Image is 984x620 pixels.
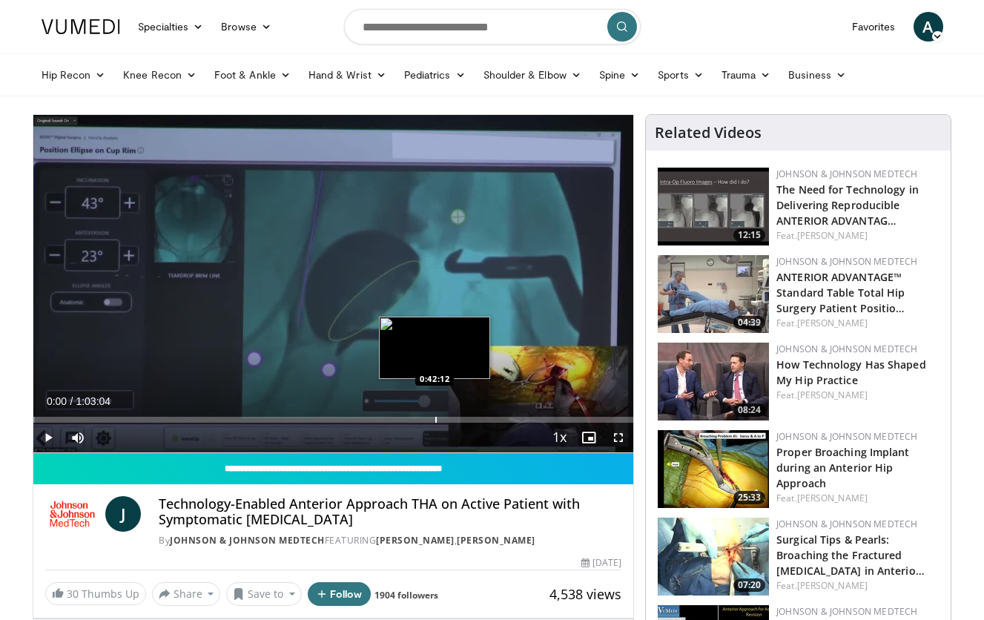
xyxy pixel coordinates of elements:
a: Johnson & Johnson MedTech [776,605,917,618]
a: Proper Broaching Implant during an Anterior Hip Approach [776,445,909,490]
span: 12:15 [733,228,765,242]
a: 25:33 [658,430,769,508]
button: Enable picture-in-picture mode [574,423,604,452]
div: Progress Bar [33,417,634,423]
span: 4,538 views [549,585,621,603]
button: Fullscreen [604,423,633,452]
h4: Related Videos [655,124,762,142]
a: [PERSON_NAME] [797,492,868,504]
a: Browse [212,12,280,42]
a: J [105,496,141,532]
button: Playback Rate [544,423,574,452]
img: image.jpeg [379,317,490,379]
a: [PERSON_NAME] [797,389,868,401]
a: Hip Recon [33,60,115,90]
a: Surgical Tips & Pearls: Broaching the Fractured [MEDICAL_DATA] in Anterio… [776,532,925,578]
img: c2781433-cb0f-499a-a98e-aed98ea12d41.150x105_q85_crop-smart_upscale.jpg [658,430,769,508]
a: A [914,12,943,42]
span: 0:00 [47,395,67,407]
a: Johnson & Johnson MedTech [776,168,917,180]
a: 04:39 [658,255,769,333]
span: 07:20 [733,578,765,592]
img: Johnson & Johnson MedTech [45,496,100,532]
a: [PERSON_NAME] [797,317,868,329]
a: [PERSON_NAME] [457,534,535,547]
a: 07:20 [658,518,769,596]
a: Specialties [129,12,213,42]
div: Feat. [776,389,939,402]
a: Trauma [713,60,780,90]
div: Feat. [776,317,939,330]
span: 25:33 [733,491,765,504]
img: 4f89601f-10ac-488c-846b-2cd5de2e5d4c.150x105_q85_crop-smart_upscale.jpg [658,343,769,421]
button: Follow [308,582,372,606]
a: Knee Recon [114,60,205,90]
a: [PERSON_NAME] [797,229,868,242]
a: [PERSON_NAME] [376,534,455,547]
a: Shoulder & Elbow [475,60,590,90]
a: Johnson & Johnson MedTech [170,534,325,547]
span: 30 [67,587,79,601]
button: Share [152,582,221,606]
img: 8c6faf1e-8306-450e-bfa8-1ed7e3dc016a.150x105_q85_crop-smart_upscale.jpg [658,168,769,245]
a: 12:15 [658,168,769,245]
div: [DATE] [581,556,621,570]
a: Business [779,60,855,90]
div: Feat. [776,579,939,593]
a: Johnson & Johnson MedTech [776,255,917,268]
a: Johnson & Johnson MedTech [776,518,917,530]
a: The Need for Technology in Delivering Reproducible ANTERIOR ADVANTAG… [776,182,919,228]
img: VuMedi Logo [42,19,120,34]
a: Johnson & Johnson MedTech [776,430,917,443]
span: 04:39 [733,316,765,329]
span: 08:24 [733,403,765,417]
a: 30 Thumbs Up [45,582,146,605]
a: Johnson & Johnson MedTech [776,343,917,355]
video-js: Video Player [33,115,634,453]
a: Favorites [843,12,905,42]
span: 1:03:04 [76,395,110,407]
input: Search topics, interventions [344,9,641,44]
a: ANTERIOR ADVANTAGE™ Standard Table Total Hip Surgery Patient Positio… [776,270,905,315]
div: Feat. [776,229,939,243]
h4: Technology-Enabled Anterior Approach THA on Active Patient with Symptomatic [MEDICAL_DATA] [159,496,621,528]
button: Save to [226,582,302,606]
img: 7ca5f84c-edb2-46ec-a6aa-b15767115802.150x105_q85_crop-smart_upscale.jpg [658,518,769,596]
a: Hand & Wrist [300,60,395,90]
span: / [70,395,73,407]
a: 1904 followers [374,589,438,601]
div: By FEATURING , [159,534,621,547]
a: Pediatrics [395,60,475,90]
button: Mute [63,423,93,452]
a: 08:24 [658,343,769,421]
a: [PERSON_NAME] [797,579,868,592]
img: 4e94e8c7-d2b4-49e8-8fba-e1a366c14ccc.150x105_q85_crop-smart_upscale.jpg [658,255,769,333]
a: Sports [649,60,713,90]
a: Foot & Ankle [205,60,300,90]
div: Feat. [776,492,939,505]
button: Play [33,423,63,452]
a: Spine [590,60,649,90]
a: How Technology Has Shaped My Hip Practice [776,357,926,387]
